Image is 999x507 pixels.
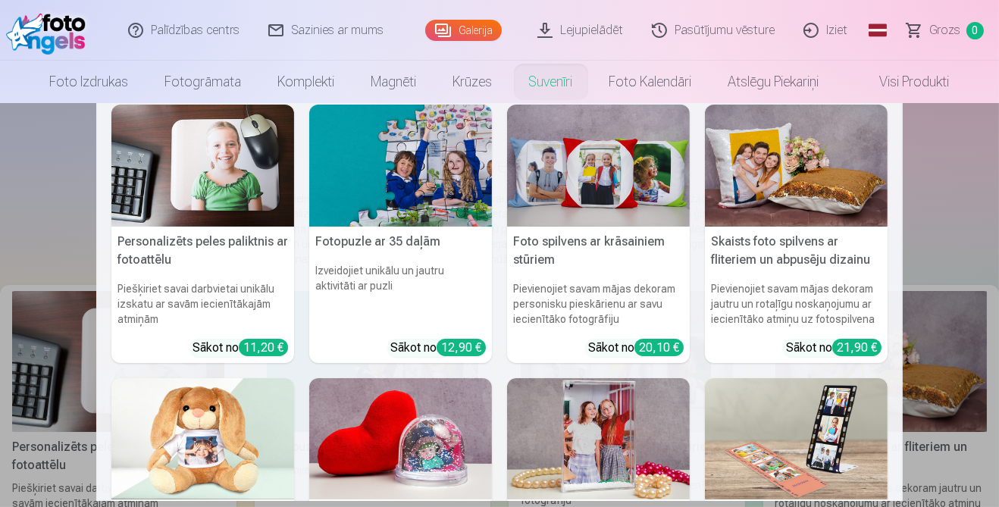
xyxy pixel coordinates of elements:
[111,227,294,275] h5: Personalizēts peles paliktnis ar fotoattēlu
[507,105,690,227] img: Foto spilvens ar krāsainiem stūriem
[634,339,684,356] div: 20,10 €
[435,61,511,103] a: Krūzes
[832,339,882,356] div: 21,90 €
[705,105,888,363] a: Skaists foto spilvens ar fliteriem un abpusēju dizainuSkaists foto spilvens ar fliteriem un abpus...
[111,275,294,333] h6: Piešķiriet savai darbvietai unikālu izskatu ar savām iecienītākajām atmiņām
[309,227,492,257] h5: Fotopuzle ar 35 daļām
[507,227,690,275] h5: Foto spilvens ar krāsainiem stūriem
[193,339,288,357] div: Sākot no
[309,105,492,363] a: Fotopuzle ar 35 daļāmFotopuzle ar 35 daļāmIzveidojiet unikālu un jautru aktivitāti ar puzliSākot ...
[929,21,960,39] span: Grozs
[507,378,690,500] img: Akrila rāmis ar sniegpārsliņām
[32,61,147,103] a: Foto izdrukas
[437,339,486,356] div: 12,90 €
[591,61,710,103] a: Foto kalendāri
[309,257,492,333] h6: Izveidojiet unikālu un jautru aktivitāti ar puzli
[588,339,684,357] div: Sākot no
[705,378,888,500] img: 7x21 cm alumīnija fotogrāfiju rāmis ar liecamu pamatni (3 fotogrāfijas)
[705,105,888,227] img: Skaists foto spilvens ar fliteriem un abpusēju dizainu
[111,105,294,227] img: Personalizēts peles paliktnis ar fotoattēlu
[507,105,690,363] a: Foto spilvens ar krāsainiem stūriemFoto spilvens ar krāsainiem stūriemPievienojiet savam mājas de...
[705,275,888,333] h6: Pievienojiet savam mājas dekoram jautru un rotaļīgu noskaņojumu ar iecienītāko atmiņu uz fotospil...
[239,339,288,356] div: 11,20 €
[6,6,93,55] img: /fa1
[710,61,838,103] a: Atslēgu piekariņi
[705,227,888,275] h5: Skaists foto spilvens ar fliteriem un abpusēju dizainu
[353,61,435,103] a: Magnēti
[838,61,968,103] a: Visi produkti
[309,105,492,227] img: Fotopuzle ar 35 daļām
[309,378,492,500] img: Sniega bumba ar foto
[390,339,486,357] div: Sākot no
[147,61,260,103] a: Fotogrāmata
[507,275,690,333] h6: Pievienojiet savam mājas dekoram personisku pieskārienu ar savu iecienītāko fotogrāfiju
[511,61,591,103] a: Suvenīri
[966,22,984,39] span: 0
[111,378,294,500] img: Mīļākā mīkstā rotaļlieta Zaķis ar fotogrāfiju
[260,61,353,103] a: Komplekti
[111,105,294,363] a: Personalizēts peles paliktnis ar fotoattēluPersonalizēts peles paliktnis ar fotoattēluPiešķiriet ...
[786,339,882,357] div: Sākot no
[425,20,502,41] a: Galerija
